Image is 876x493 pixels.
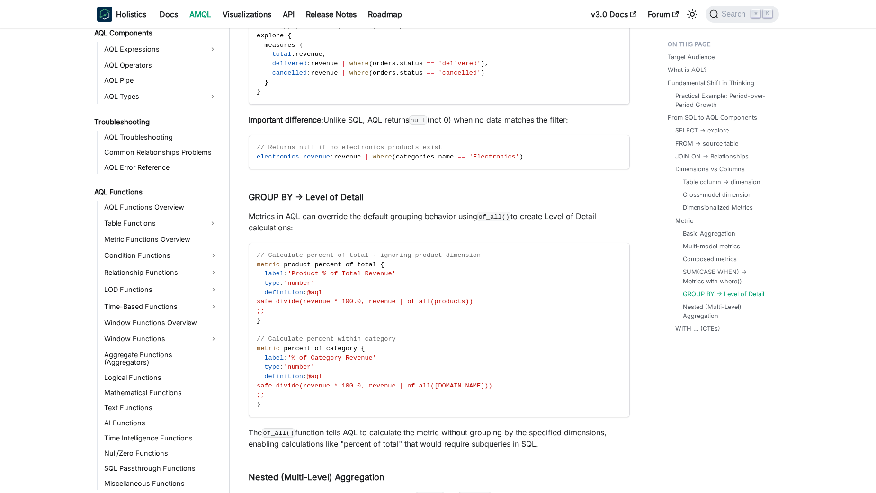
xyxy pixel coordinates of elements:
a: AQL Troubleshooting [101,131,221,144]
span: : [284,354,287,361]
a: GROUP BY -> Level of Detail [683,290,764,299]
code: of_all() [262,428,295,438]
span: type [264,363,280,370]
span: orders [373,60,396,67]
span: : [303,289,307,296]
a: Visualizations [217,7,277,22]
a: SQL Passthrough Functions [101,462,221,475]
span: delivered [272,60,307,67]
span: metric [257,261,280,268]
strong: Important difference: [249,115,323,124]
span: ;; [257,391,264,398]
span: { [287,32,291,39]
span: . [396,70,400,77]
h4: GROUP BY -> Level of Detail [249,192,630,203]
span: 'number' [284,363,314,370]
a: Table column -> dimension [683,177,760,186]
a: Common Relationships Problems [101,146,221,159]
span: safe_divide(revenue * 100.0, revenue | of_all(products)) [257,298,473,305]
span: == [457,153,465,160]
span: where [373,153,392,160]
span: , [484,60,488,67]
span: label [264,270,284,277]
span: : [307,70,311,77]
a: Roadmap [362,7,408,22]
span: definition [264,373,303,380]
a: Null/Zero Functions [101,447,221,460]
a: WITH … (CTEs) [675,324,720,333]
span: 'delivered' [438,60,481,67]
a: Time Intelligence Functions [101,431,221,445]
span: safe_divide(revenue * 100.0, revenue | of_all([DOMAIN_NAME])) [257,382,492,389]
span: @aql [307,373,322,380]
span: revenue [334,153,361,160]
a: Window Functions [101,331,221,346]
a: Practical Example: Period-over-Period Growth [675,91,769,109]
span: : [280,280,284,287]
a: What is AQL? [668,65,707,74]
a: AQL Error Reference [101,161,221,174]
span: } [257,317,260,324]
kbd: ⌘ [751,9,760,18]
span: measures [264,42,295,49]
a: Time-Based Functions [101,299,221,314]
span: | [365,153,368,160]
span: ) [481,60,484,67]
span: where [349,70,369,77]
a: Troubleshooting [91,115,221,129]
span: { [361,345,365,352]
p: Metrics in AQL can override the default grouping behavior using to create Level of Detail calcula... [249,211,630,233]
span: } [257,88,260,95]
span: // Returns null if no electronics products exist [257,144,442,151]
button: Search (Command+K) [706,6,779,23]
a: AQL Pipe [101,74,221,87]
h4: Nested (Multi-Level) Aggregation [249,472,630,483]
span: { [299,42,303,49]
a: AQL Expressions [101,42,204,57]
a: SELECT -> explore [675,126,729,135]
a: Metric Functions Overview [101,233,221,246]
code: of_all() [477,212,510,221]
span: { [380,261,384,268]
a: Composed metrics [683,255,737,264]
b: Holistics [116,9,146,20]
a: AQL Types [101,89,204,104]
span: : [303,373,307,380]
a: Target Audience [668,53,715,62]
span: status [400,60,423,67]
a: Docs [154,7,184,22]
span: metric [257,345,280,352]
span: total [272,51,292,58]
a: AMQL [184,7,217,22]
span: : [284,270,287,277]
a: JOIN ON -> Relationships [675,152,749,161]
span: | [342,60,346,67]
span: 'Electronics' [469,153,519,160]
span: where [349,60,369,67]
a: AQL Functions [91,185,221,199]
span: 'number' [284,280,314,287]
span: type [264,280,280,287]
a: Basic Aggregation [683,229,735,238]
button: Expand sidebar category 'AQL Expressions' [204,42,221,57]
a: Nested (Multi-Level) Aggregation [683,302,766,320]
a: LOD Functions [101,282,221,297]
a: Release Notes [300,7,362,22]
button: Expand sidebar category 'Table Functions' [204,216,221,231]
span: status [400,70,423,77]
img: Holistics [97,7,112,22]
kbd: K [763,9,772,18]
code: null [409,115,427,125]
a: Table Functions [101,216,204,231]
span: : [307,60,311,67]
span: revenue [295,51,322,58]
span: : [291,51,295,58]
a: Text Functions [101,401,221,414]
a: Forum [642,7,684,22]
a: From SQL to AQL Components [668,113,757,122]
span: ) [519,153,523,160]
span: . [434,153,438,160]
p: The function tells AQL to calculate the metric without grouping by the specified dimensions, enab... [249,427,630,449]
span: ;; [257,308,264,315]
a: AQL Functions Overview [101,201,221,214]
